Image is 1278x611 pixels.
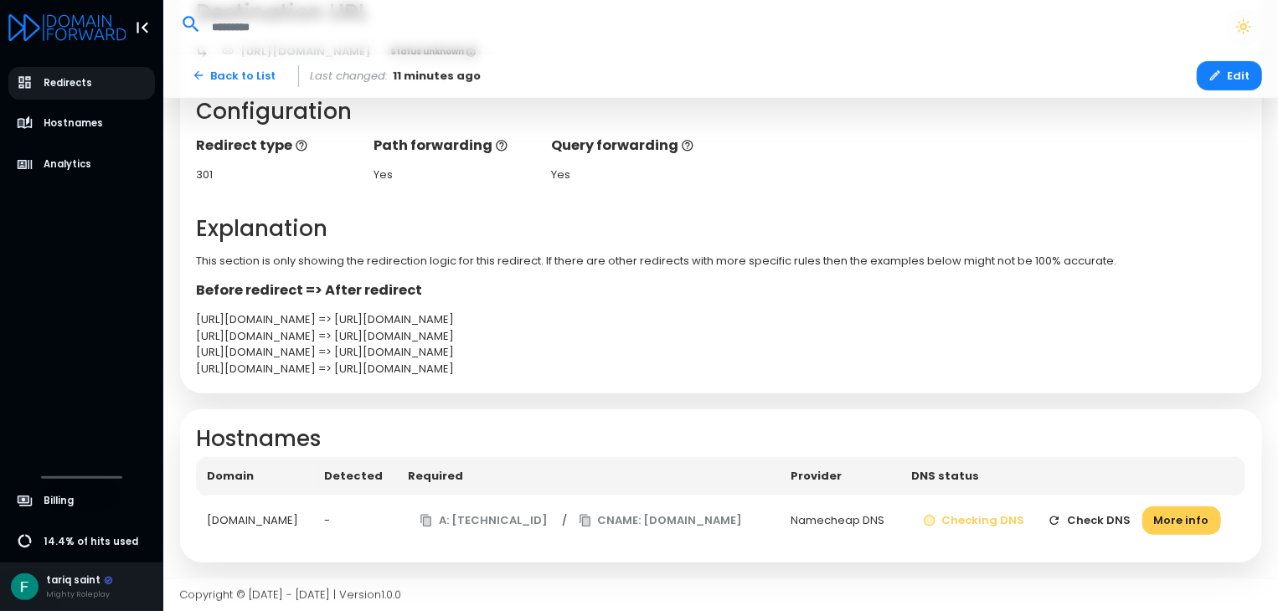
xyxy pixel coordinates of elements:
button: CNAME: [DOMAIN_NAME] [567,506,755,536]
h2: Hostnames [196,426,1245,452]
p: Query forwarding [551,136,713,156]
span: Hostnames [44,116,103,131]
a: Back to List [180,61,288,90]
th: Required [397,457,780,495]
h2: Configuration [196,99,1245,125]
p: Path forwarding [374,136,535,156]
th: Provider [780,457,900,495]
span: Last changed: [310,68,388,85]
a: Analytics [8,148,156,181]
div: [URL][DOMAIN_NAME] => [URL][DOMAIN_NAME] [196,311,1245,328]
div: Mighty Roleplay [46,588,113,600]
div: Namecheap DNS [791,512,889,529]
p: This section is only showing the redirection logic for this redirect. If there are other redirect... [196,253,1245,270]
button: Edit [1197,61,1262,90]
span: Billing [44,494,74,508]
td: / [397,495,780,547]
div: [DOMAIN_NAME] [207,512,302,529]
img: Avatar [11,573,39,601]
p: Redirect type [196,136,358,156]
th: Detected [313,457,397,495]
span: Redirects [44,76,92,90]
a: Billing [8,485,156,517]
div: tariq saint [46,573,113,588]
span: Copyright © [DATE] - [DATE] | Version 1.0.0 [180,587,402,603]
div: 301 [196,167,358,183]
button: A: [TECHNICAL_ID] [408,506,559,536]
span: Analytics [44,157,91,172]
p: Before redirect => After redirect [196,280,1245,300]
td: - [313,495,397,547]
div: [URL][DOMAIN_NAME] => [URL][DOMAIN_NAME] [196,344,1245,361]
button: Check DNS [1036,506,1142,536]
a: Logo [8,15,126,38]
h2: Explanation [196,216,1245,242]
button: More info [1142,506,1221,536]
div: [URL][DOMAIN_NAME] => [URL][DOMAIN_NAME] [196,328,1245,345]
button: Checking DNS [911,506,1037,536]
span: 14.4% of hits used [44,535,138,549]
div: [URL][DOMAIN_NAME] => [URL][DOMAIN_NAME] [196,361,1245,377]
th: Domain [196,457,313,495]
a: Redirects [8,67,156,100]
a: 14.4% of hits used [8,526,156,558]
div: Yes [374,167,535,183]
div: Yes [551,167,713,183]
th: DNS status [900,457,1245,495]
span: 11 minutes ago [394,68,482,85]
button: Toggle Aside [126,12,158,44]
a: Hostnames [8,107,156,140]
